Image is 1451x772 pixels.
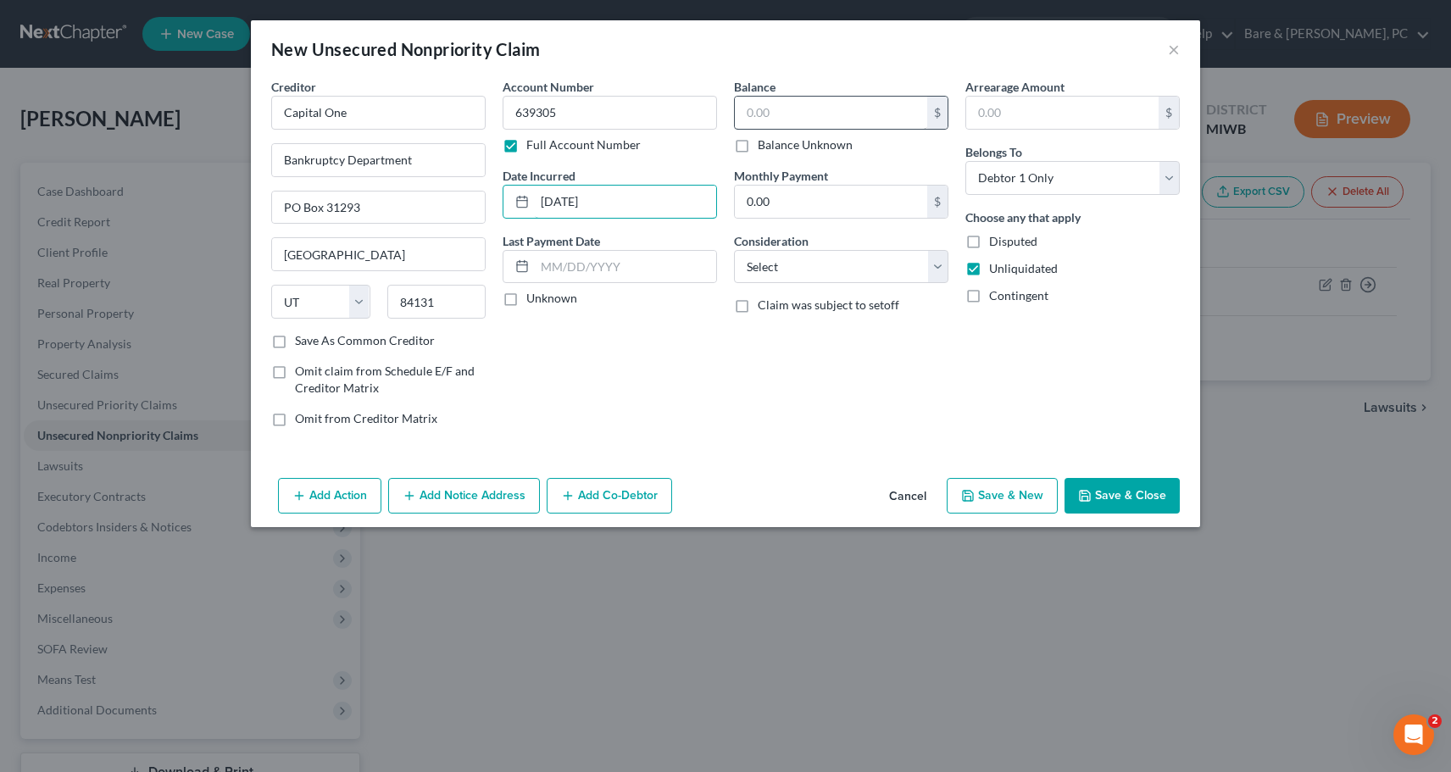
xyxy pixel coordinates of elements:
span: Unliquidated [989,261,1058,275]
input: Enter address... [272,144,485,176]
span: Omit from Creditor Matrix [295,411,437,425]
button: Cancel [876,480,940,514]
span: Contingent [989,288,1048,303]
div: $ [927,97,948,129]
button: × [1168,39,1180,59]
div: New Unsecured Nonpriority Claim [271,37,540,61]
input: Enter zip... [387,285,486,319]
button: Add Co-Debtor [547,478,672,514]
label: Date Incurred [503,167,575,185]
label: Consideration [734,232,809,250]
div: $ [927,186,948,218]
button: Add Action [278,478,381,514]
label: Account Number [503,78,594,96]
label: Save As Common Creditor [295,332,435,349]
iframe: Intercom live chat [1393,714,1434,755]
span: 2 [1428,714,1442,728]
span: Omit claim from Schedule E/F and Creditor Matrix [295,364,475,395]
input: -- [503,96,717,130]
label: Balance Unknown [758,136,853,153]
span: Disputed [989,234,1037,248]
label: Arrearage Amount [965,78,1065,96]
label: Monthly Payment [734,167,828,185]
input: Search creditor by name... [271,96,486,130]
span: Claim was subject to setoff [758,297,899,312]
label: Unknown [526,290,577,307]
label: Choose any that apply [965,208,1081,226]
input: 0.00 [735,186,927,218]
label: Last Payment Date [503,232,600,250]
span: Belongs To [965,145,1022,159]
input: 0.00 [966,97,1159,129]
div: $ [1159,97,1179,129]
span: Creditor [271,80,316,94]
input: Apt, Suite, etc... [272,192,485,224]
input: MM/DD/YYYY [535,186,716,218]
input: 0.00 [735,97,927,129]
label: Balance [734,78,776,96]
input: MM/DD/YYYY [535,251,716,283]
button: Save & New [947,478,1058,514]
button: Add Notice Address [388,478,540,514]
button: Save & Close [1065,478,1180,514]
label: Full Account Number [526,136,641,153]
input: Enter city... [272,238,485,270]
